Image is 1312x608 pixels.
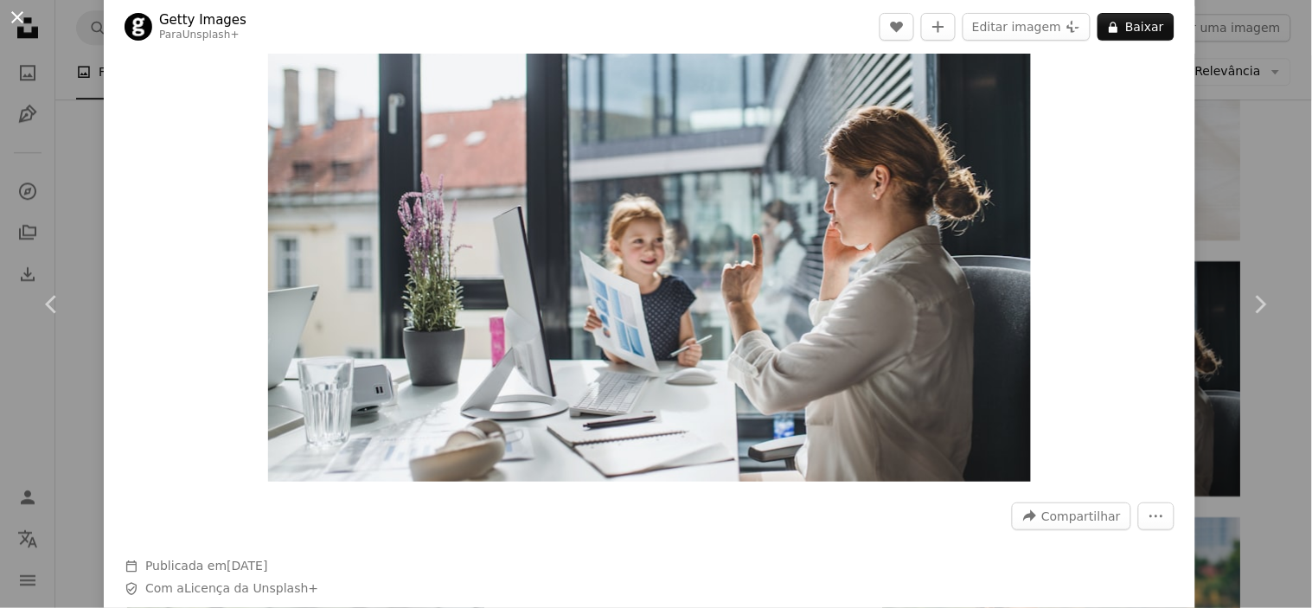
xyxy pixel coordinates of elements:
[182,29,240,41] a: Unsplash+
[145,559,268,573] span: Publicada em
[1041,503,1121,529] span: Compartilhar
[227,559,267,573] time: 25 de abril de 2023 às 12:40:58 BRT
[125,13,152,41] img: Ir para o perfil de Getty Images
[1012,502,1131,530] button: Compartilhar esta imagem
[1138,502,1174,530] button: Mais ações
[1098,13,1174,41] button: Baixar
[145,580,318,598] span: Com a
[880,13,914,41] button: Curtir
[184,581,318,595] a: Licença da Unsplash+
[159,29,246,42] div: Para
[1208,221,1312,387] a: Próximo
[921,13,956,41] button: Adicionar à coleção
[159,11,246,29] a: Getty Images
[963,13,1091,41] button: Editar imagem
